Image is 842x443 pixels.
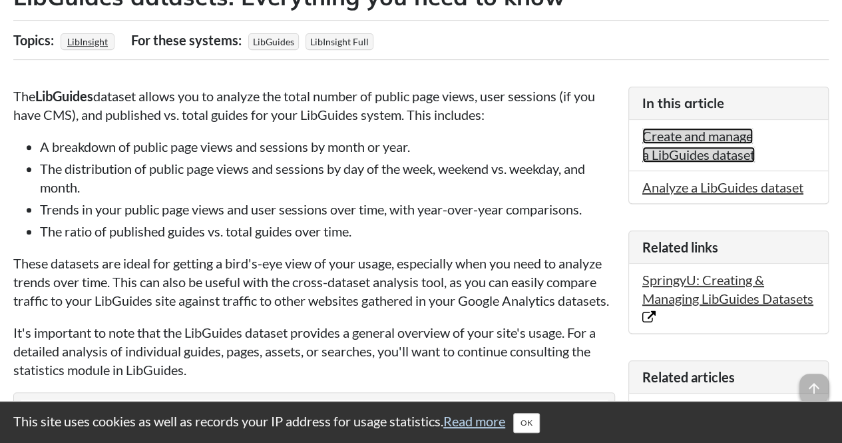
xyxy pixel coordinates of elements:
[799,375,829,391] a: arrow_upward
[131,27,245,53] div: For these systems:
[40,200,615,219] li: Trends in your public page views and user sessions over time, with year-over-year comparisons.
[13,87,615,124] p: The dataset allows you to analyze the total number of public page views, user sessions (if you ha...
[443,413,505,429] a: Read more
[642,272,813,325] a: SpringyU: Creating & Managing LibGuides Datasets
[642,239,718,255] span: Related links
[513,413,540,433] button: Close
[642,179,803,195] a: Analyze a LibGuides dataset
[40,137,615,156] li: A breakdown of public page views and sessions by month or year.
[13,323,615,379] p: It's important to note that the LibGuides dataset provides a general overview of your site's usag...
[248,33,299,50] span: LibGuides
[40,159,615,197] li: The distribution of public page views and sessions by day of the week, weekend vs. weekday, and m...
[13,27,57,53] div: Topics:
[13,254,615,310] p: These datasets are ideal for getting a bird's-eye view of your usage, especially when you need to...
[799,374,829,403] span: arrow_upward
[40,222,615,240] li: The ratio of published guides vs. total guides over time.
[642,369,735,385] span: Related articles
[306,33,373,50] span: LibInsight Full
[642,94,815,113] h3: In this article
[642,128,755,163] a: Create and manage a LibGuides dataset
[65,32,110,51] a: LibInsight
[35,88,93,104] strong: LibGuides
